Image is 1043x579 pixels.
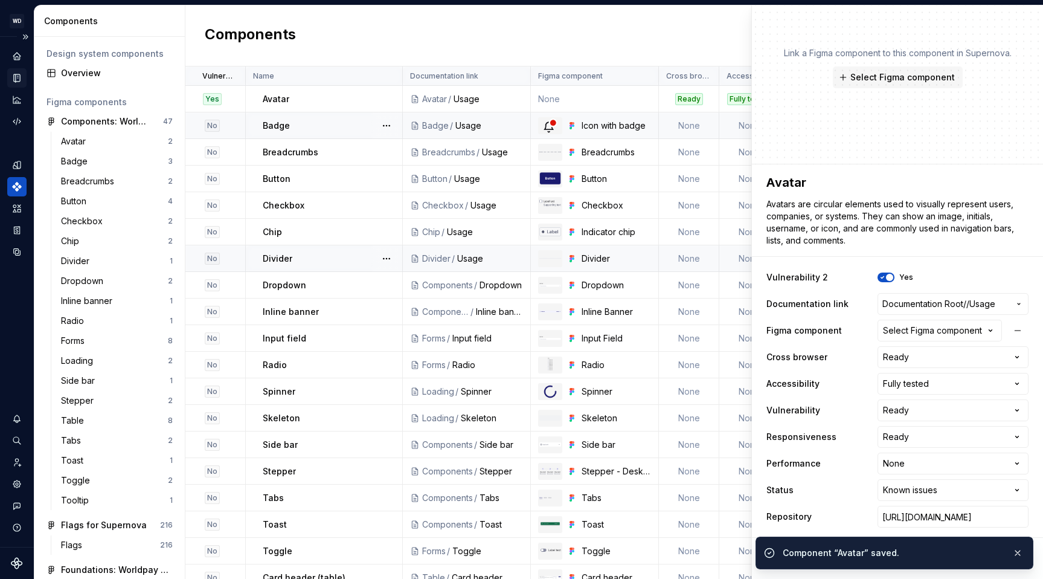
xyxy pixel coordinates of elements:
[61,295,117,307] div: Inline banner
[447,226,523,238] div: Usage
[719,458,780,485] td: None
[205,199,220,212] div: No
[170,316,173,326] div: 1
[422,226,440,238] div: Chip
[422,120,449,132] div: Badge
[61,67,173,79] div: Overview
[56,371,178,390] a: Side bar1
[422,386,454,398] div: Loading
[482,146,523,158] div: Usage
[882,298,966,310] span: Documentation Root /
[719,139,780,166] td: None
[61,519,147,531] div: Flags for Supernova
[899,273,913,282] label: Yes
[538,71,603,81] p: Figma component
[263,93,289,105] p: Avatar
[659,485,719,511] td: None
[539,496,561,499] img: Tabs
[454,412,461,424] div: /
[7,474,27,494] a: Settings
[61,435,86,447] div: Tabs
[461,386,523,398] div: Spinner
[454,93,523,105] div: Usage
[582,439,651,451] div: Side bar
[464,199,470,212] div: /
[11,557,23,569] svg: Supernova Logo
[7,199,27,218] a: Assets
[61,564,173,576] div: Foundations: Worldpay Design System
[263,253,292,265] p: Divider
[168,176,173,186] div: 2
[473,279,480,291] div: /
[56,132,178,151] a: Avatar2
[56,431,178,450] a: Tabs2
[675,93,703,105] div: Ready
[61,255,94,267] div: Divider
[446,332,452,344] div: /
[422,146,475,158] div: Breadcrumbs
[61,454,88,467] div: Toast
[582,412,651,424] div: Skeleton
[7,68,27,88] a: Documentation
[766,271,828,283] label: Vulnerability 2
[56,172,178,191] a: Breadcrumbs2
[61,175,119,187] div: Breadcrumbs
[263,146,318,158] p: Breadcrumbs
[582,146,651,158] div: Breadcrumbs
[766,511,812,523] label: Repository
[659,538,719,564] td: None
[582,519,651,531] div: Toast
[764,196,1026,249] textarea: Avatars are circular elements used to visually represent users, companies, or systems. They can s...
[205,386,220,398] div: No
[719,352,780,378] td: None
[168,157,173,166] div: 3
[205,146,220,158] div: No
[766,431,836,443] label: Responsiveness
[61,235,84,247] div: Chip
[719,485,780,511] td: None
[61,474,95,487] div: Toggle
[170,376,173,386] div: 1
[719,511,780,538] td: None
[205,173,220,185] div: No
[205,492,220,504] div: No
[539,283,561,287] img: Dropdown
[61,375,100,387] div: Side bar
[61,539,87,551] div: Flags
[7,453,27,472] div: Invite team
[56,331,178,351] a: Forms8
[422,253,451,265] div: Divider
[422,199,464,212] div: Checkbox
[457,253,523,265] div: Usage
[659,352,719,378] td: None
[766,484,794,496] label: Status
[263,439,298,451] p: Side bar
[263,306,319,318] p: Inline banner
[205,545,220,557] div: No
[883,325,982,337] div: Select Figma component
[7,177,27,196] a: Components
[659,405,719,432] td: None
[168,476,173,485] div: 2
[168,196,173,206] div: 4
[539,172,561,186] img: Button
[422,519,473,531] div: Components
[205,226,220,238] div: No
[7,242,27,262] a: Data sources
[7,221,27,240] a: Storybook stories
[253,71,274,81] p: Name
[7,47,27,66] a: Home
[878,506,1029,528] input: https://
[17,28,34,45] button: Expand sidebar
[56,391,178,410] a: Stepper2
[451,253,457,265] div: /
[263,465,296,477] p: Stepper
[480,279,523,291] div: Dropdown
[170,456,173,465] div: 1
[719,378,780,405] td: None
[719,325,780,352] td: None
[878,293,1029,315] button: Documentation Root//Usage
[422,359,446,371] div: Forms
[205,465,220,477] div: No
